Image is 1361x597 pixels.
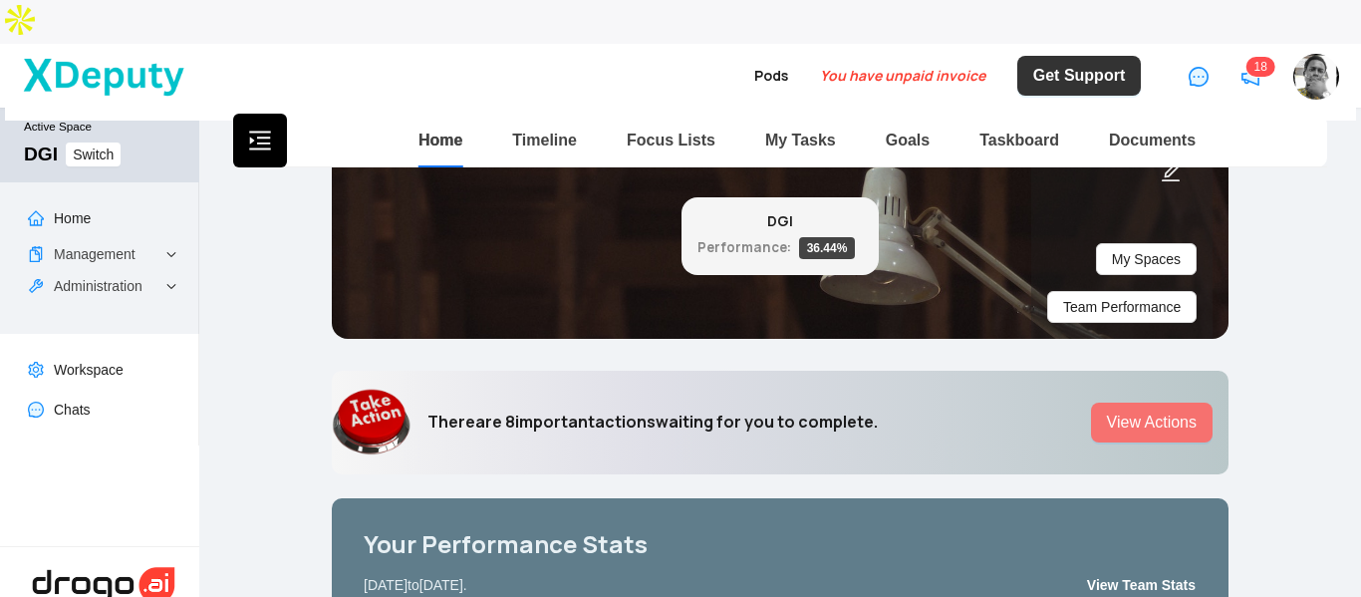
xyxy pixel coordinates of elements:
a: Documents [1109,132,1196,149]
span: Switch [73,144,114,165]
a: Goals [886,132,930,149]
a: Timeline [512,132,577,149]
span: message [1189,67,1209,87]
small: Performance: [697,238,791,256]
span: notification [1240,67,1260,87]
span: View Actions [1107,411,1197,435]
span: 8 [1260,60,1267,74]
h6: There are 8 important actions waiting for you to complete. [427,413,878,432]
button: View Actions [1091,403,1213,443]
span: 36.44 % [799,237,856,259]
button: Team Performance [1047,291,1197,323]
a: Taskboard [979,132,1059,149]
h4: Your Performance Stats [364,530,1197,559]
a: Administration [54,278,142,294]
button: Switch [66,143,121,166]
span: Get Support [1033,64,1125,88]
img: XDeputy [21,54,186,99]
div: DGI [24,144,58,165]
span: View Team Stats [1087,574,1196,596]
a: Pods [754,66,788,85]
a: Focus Lists [627,132,715,149]
small: Active Space [24,120,183,143]
a: Home [54,210,91,226]
span: menu-unfold [248,129,272,152]
span: snippets [28,246,44,262]
span: My Spaces [1112,248,1181,270]
span: tool [28,278,44,294]
sup: 18 [1246,57,1275,77]
span: 1 [1254,60,1261,74]
img: mystery man in hoodie [332,388,411,457]
img: ebwozq1hgdrcfxavlvnx.jpg [1293,54,1339,100]
a: Home [418,132,462,149]
span: Team Performance [1063,296,1181,318]
button: Get Support [1017,56,1141,96]
a: Workspace [54,362,124,378]
button: My Spaces [1096,243,1197,275]
a: Management [54,246,136,262]
b: DGI [767,211,793,230]
a: Chats [54,402,91,418]
a: My Tasks [765,132,836,149]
